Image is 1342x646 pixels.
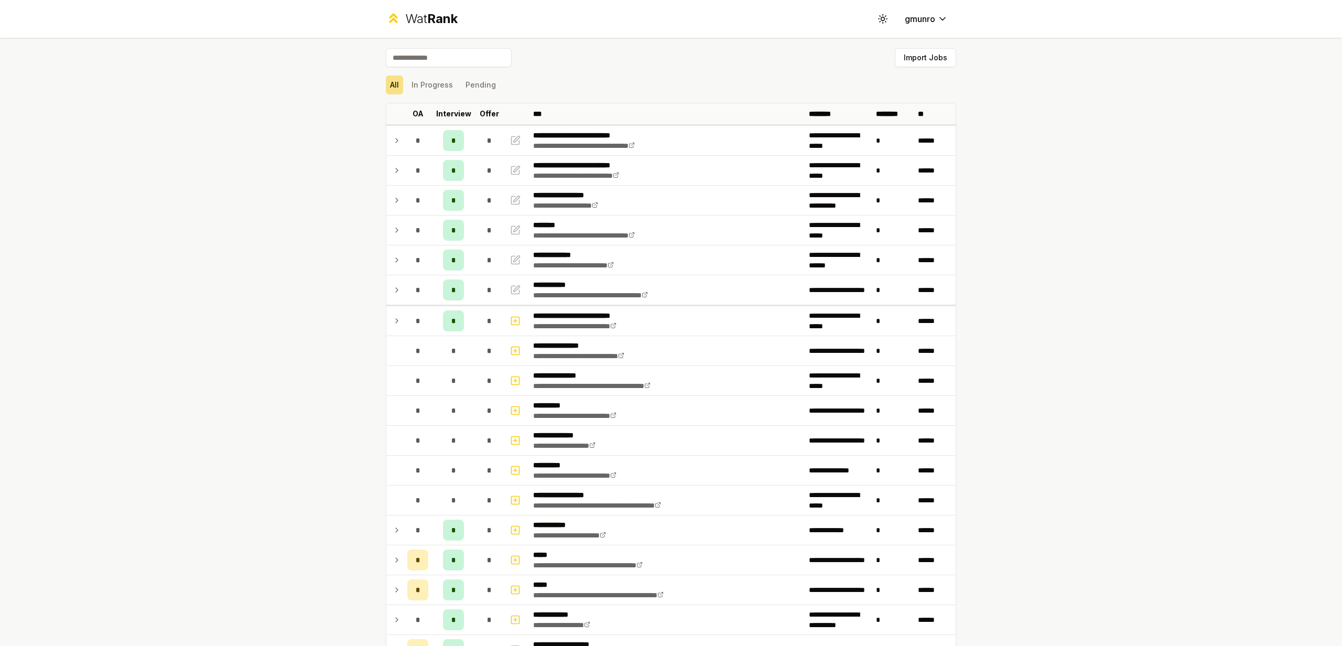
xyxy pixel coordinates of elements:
[905,13,935,25] span: gmunro
[407,76,457,94] button: In Progress
[386,76,403,94] button: All
[480,109,499,119] p: Offer
[461,76,500,94] button: Pending
[386,10,458,27] a: WatRank
[436,109,471,119] p: Interview
[895,48,956,67] button: Import Jobs
[427,11,458,26] span: Rank
[405,10,458,27] div: Wat
[413,109,424,119] p: OA
[896,9,956,28] button: gmunro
